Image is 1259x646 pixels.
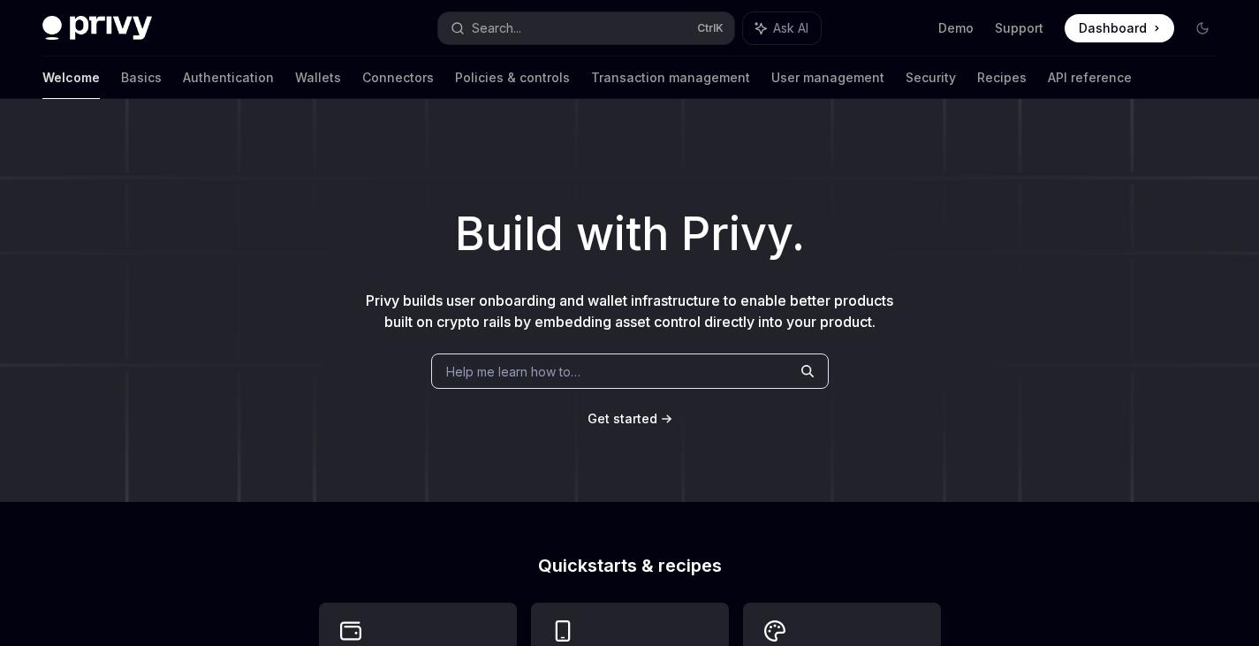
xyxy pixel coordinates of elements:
span: Get started [588,411,657,426]
a: Basics [121,57,162,99]
a: Policies & controls [455,57,570,99]
a: Transaction management [591,57,750,99]
img: dark logo [42,16,152,41]
a: Dashboard [1065,14,1174,42]
span: Ask AI [773,19,808,37]
a: API reference [1048,57,1132,99]
a: Authentication [183,57,274,99]
a: Security [906,57,956,99]
a: Welcome [42,57,100,99]
span: Privy builds user onboarding and wallet infrastructure to enable better products built on crypto ... [366,292,893,331]
button: Search...CtrlK [438,12,733,44]
a: User management [771,57,884,99]
span: Help me learn how to… [446,362,580,381]
button: Toggle dark mode [1188,14,1217,42]
a: Connectors [362,57,434,99]
a: Recipes [977,57,1027,99]
a: Support [995,19,1043,37]
a: Wallets [295,57,341,99]
span: Ctrl K [697,21,724,35]
div: Search... [472,18,521,39]
a: Get started [588,410,657,428]
h2: Quickstarts & recipes [319,557,941,574]
span: Dashboard [1079,19,1147,37]
h1: Build with Privy. [28,200,1231,269]
button: Ask AI [743,12,821,44]
a: Demo [938,19,974,37]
